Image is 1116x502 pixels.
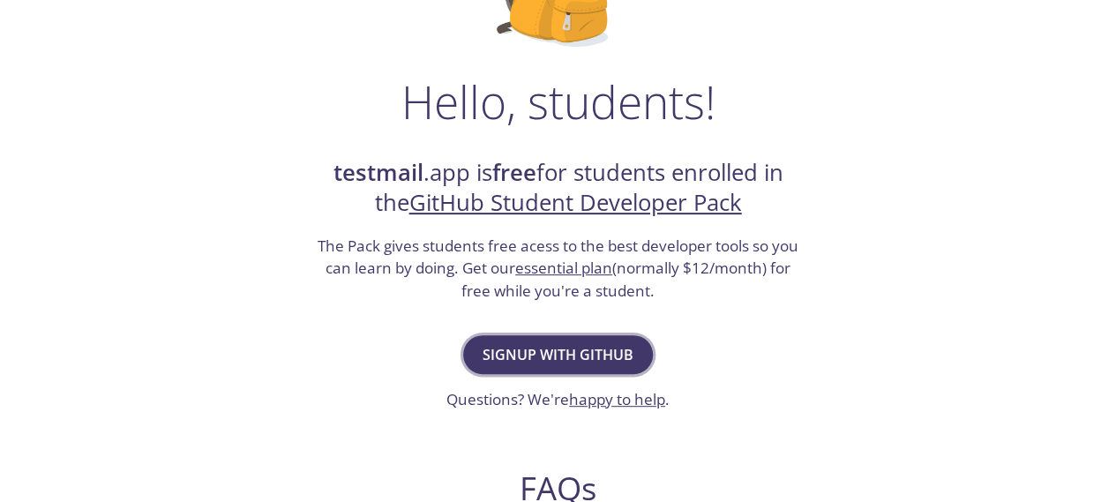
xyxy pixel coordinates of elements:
h3: Questions? We're . [446,388,670,411]
strong: free [492,157,536,188]
a: essential plan [515,258,612,278]
h1: Hello, students! [401,75,715,128]
button: Signup with GitHub [463,335,653,374]
a: happy to help [569,389,665,409]
h3: The Pack gives students free acess to the best developer tools so you can learn by doing. Get our... [316,235,801,303]
span: Signup with GitHub [483,342,633,367]
a: GitHub Student Developer Pack [409,187,742,218]
strong: testmail [333,157,423,188]
h2: .app is for students enrolled in the [316,158,801,219]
